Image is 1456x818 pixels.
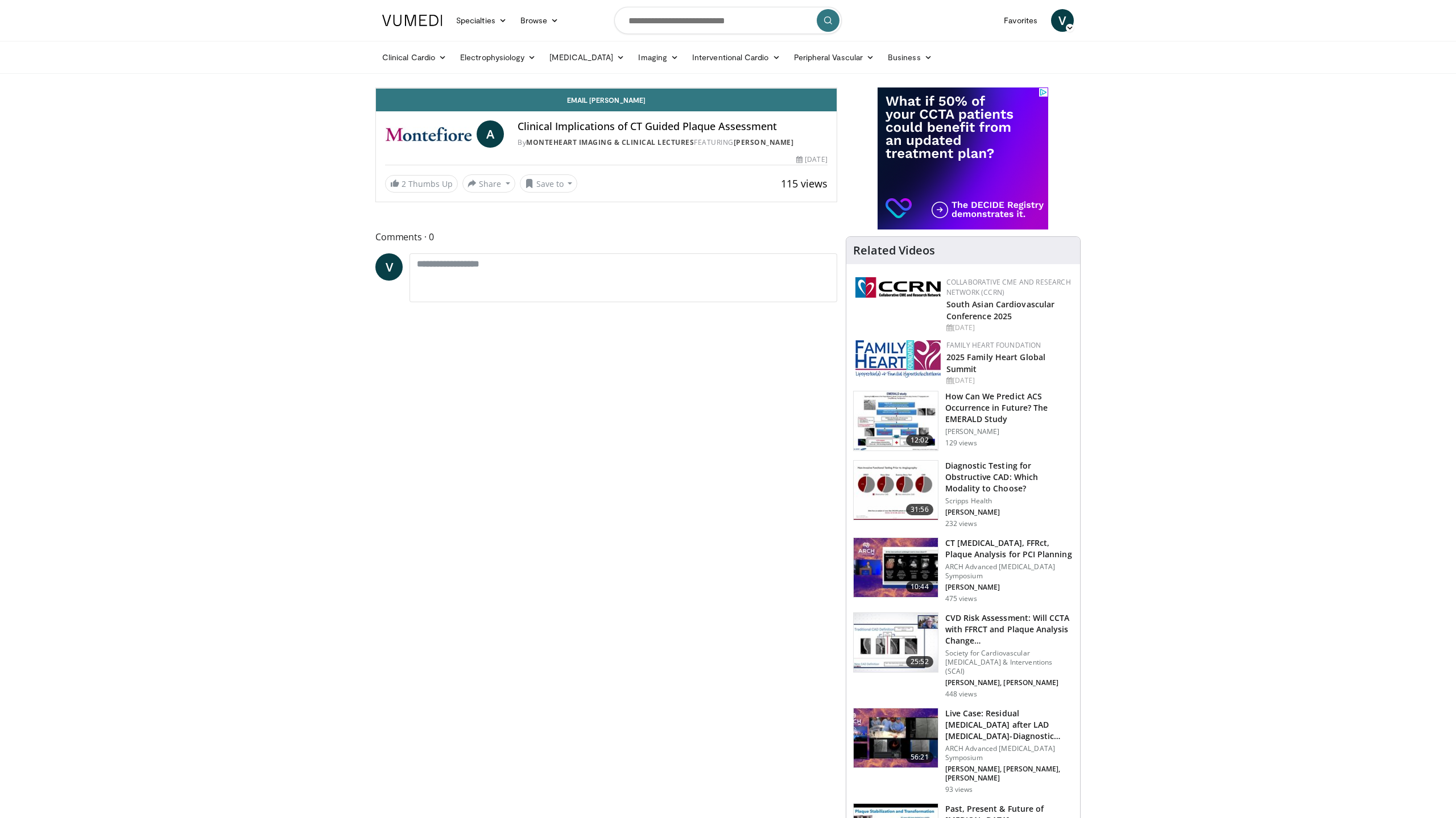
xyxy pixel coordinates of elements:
span: 25:52 [906,656,933,667]
h4: Clinical Implications of CT Guided Plaque Assessment [518,120,827,133]
p: ARCH Advanced [MEDICAL_DATA] Symposium [945,744,1073,762]
a: Collaborative CME and Research Network (CCRN) [946,277,1071,297]
a: 31:56 Diagnostic Testing for Obstructive CAD: Which Modality to Choose? Scripps Health [PERSON_NA... [853,460,1073,528]
a: Specialties [449,9,514,32]
span: Comments 0 [375,229,837,244]
a: Electrophysiology [453,46,543,69]
h3: CT [MEDICAL_DATA], FFRct, Plaque Analysis for PCI Planning [945,537,1073,560]
a: Business [881,46,939,69]
img: e981dc52-930e-4b2f-afc8-efe3dda3cd67.150x105_q85_crop-smart_upscale.jpg [854,613,938,672]
a: 12:02 How Can We Predict ACS Occurrence in Future? The EMERALD Study [PERSON_NAME] 129 views [853,391,1073,451]
img: 12ba1eb2-4bf1-498f-8406-16e3143874c1.150x105_q85_crop-smart_upscale.jpg [854,708,938,767]
a: [PERSON_NAME] [734,137,794,147]
a: MonteHeart Imaging & Clinical Lectures [526,137,694,147]
p: [PERSON_NAME], [PERSON_NAME] [945,678,1073,687]
a: Email [PERSON_NAME] [376,89,837,111]
p: [PERSON_NAME] [945,508,1073,517]
p: 129 views [945,439,977,448]
div: [DATE] [946,323,1071,333]
h3: Diagnostic Testing for Obstructive CAD: Which Modality to Choose? [945,460,1073,494]
a: A [477,120,504,148]
a: Family Heart Foundation [946,340,1041,350]
a: Favorites [997,9,1044,32]
iframe: Advertisement [878,87,1048,229]
span: 56:21 [906,752,933,763]
a: 2 Thumbs Up [385,175,458,193]
a: Imaging [631,46,685,69]
div: By FEATURING [518,137,827,148]
a: V [1051,9,1074,32]
a: 2025 Family Heart Global Summit [946,352,1045,374]
a: Browse [514,9,566,32]
p: [PERSON_NAME], [PERSON_NAME], [PERSON_NAME] [945,765,1073,783]
a: 56:21 Live Case: Residual [MEDICAL_DATA] after LAD [MEDICAL_DATA]-Diagnostic Value of PC… ARCH Ad... [853,708,1073,794]
a: Peripheral Vascular [787,46,881,69]
span: 115 views [781,177,828,190]
img: 6fa56215-9cda-4cfd-b30a-ebdda1e98c27.150x105_q85_crop-smart_upscale.jpg [854,538,938,597]
span: 31:56 [906,504,933,515]
a: Interventional Cardio [685,46,787,69]
img: a04ee3ba-8487-4636-b0fb-5e8d268f3737.png.150x105_q85_autocrop_double_scale_upscale_version-0.2.png [855,277,941,298]
h3: CVD Risk Assessment: Will CCTA with FFRCT and Plaque Analysis Change… [945,612,1073,646]
h3: Live Case: Residual [MEDICAL_DATA] after LAD [MEDICAL_DATA]-Diagnostic Value of PC… [945,708,1073,742]
img: c1d4975e-bb9a-4212-93f4-029552a5e728.150x105_q85_crop-smart_upscale.jpg [854,391,938,450]
p: 448 views [945,690,977,699]
a: V [375,253,403,281]
p: [PERSON_NAME] [945,583,1073,592]
img: 9c8ef2a9-62c0-43e6-b80c-998305ca4029.150x105_q85_crop-smart_upscale.jpg [854,461,938,520]
p: 475 views [945,594,977,603]
a: Clinical Cardio [375,46,453,69]
a: 25:52 CVD Risk Assessment: Will CCTA with FFRCT and Plaque Analysis Change… Society for Cardiovas... [853,612,1073,699]
button: Share [462,174,515,193]
p: Society for Cardiovascular [MEDICAL_DATA] & Interventions (SCAI) [945,649,1073,676]
h3: How Can We Predict ACS Occurrence in Future? The EMERALD Study [945,391,1073,425]
img: 96363db5-6b1b-407f-974b-715268b29f70.jpeg.150x105_q85_autocrop_double_scale_upscale_version-0.2.jpg [855,340,941,378]
img: MonteHeart Imaging & Clinical Lectures [385,120,472,148]
button: Save to [520,174,578,193]
span: 12:02 [906,435,933,446]
span: 2 [402,178,406,189]
a: South Asian Cardiovascular Conference 2025 [946,299,1055,322]
div: [DATE] [796,155,827,165]
p: 232 views [945,519,977,528]
img: VuMedi Logo [382,15,442,26]
a: 10:44 CT [MEDICAL_DATA], FFRct, Plaque Analysis for PCI Planning ARCH Advanced [MEDICAL_DATA] Sym... [853,537,1073,603]
div: [DATE] [946,375,1071,386]
h4: Related Videos [853,244,935,257]
span: 10:44 [906,581,933,592]
p: ARCH Advanced [MEDICAL_DATA] Symposium [945,562,1073,581]
p: Scripps Health [945,496,1073,506]
a: [MEDICAL_DATA] [543,46,631,69]
p: 93 views [945,785,973,794]
input: Search topics, interventions [614,7,842,34]
p: [PERSON_NAME] [945,427,1073,436]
